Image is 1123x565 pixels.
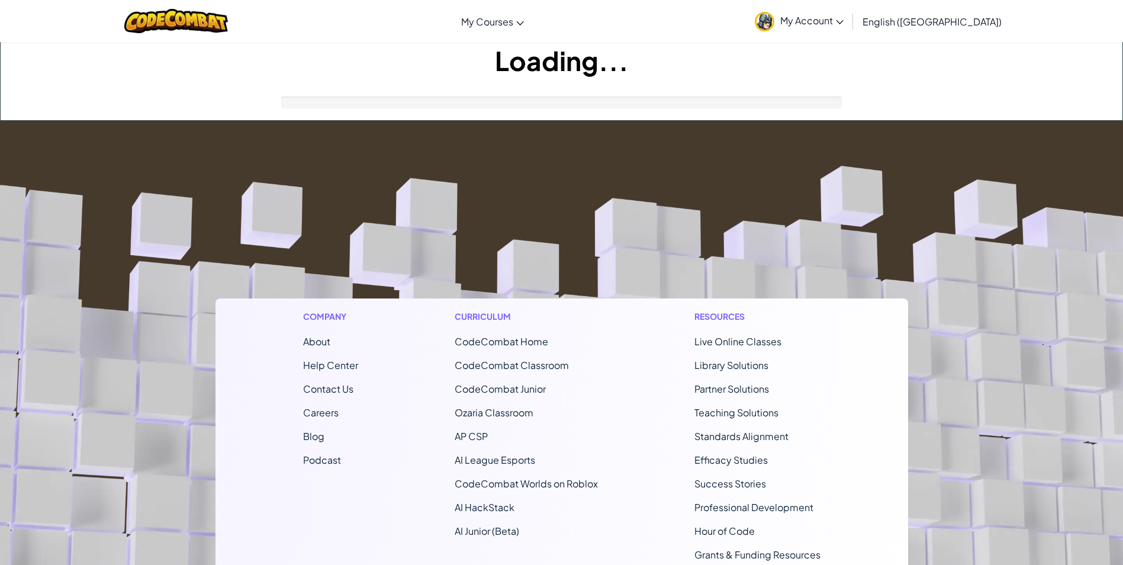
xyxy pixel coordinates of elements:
a: CodeCombat Junior [455,383,546,395]
a: Ozaria Classroom [455,406,533,419]
a: CodeCombat Classroom [455,359,569,371]
a: Partner Solutions [694,383,769,395]
span: My Courses [461,15,513,28]
a: Live Online Classes [694,335,781,348]
a: Podcast [303,454,341,466]
span: My Account [780,14,844,27]
h1: Resources [694,310,820,323]
a: Blog [303,430,324,442]
img: CodeCombat logo [124,9,228,33]
a: AP CSP [455,430,488,442]
h1: Curriculum [455,310,598,323]
span: Contact Us [303,383,353,395]
a: My Courses [455,5,530,37]
h1: Loading... [1,42,1122,79]
a: AI Junior (Beta) [455,525,519,537]
a: Professional Development [694,501,813,513]
span: English ([GEOGRAPHIC_DATA]) [863,15,1002,28]
a: Help Center [303,359,358,371]
a: Teaching Solutions [694,406,778,419]
img: avatar [755,12,774,31]
a: Success Stories [694,477,766,490]
span: CodeCombat Home [455,335,548,348]
a: CodeCombat Worlds on Roblox [455,477,598,490]
a: Efficacy Studies [694,454,768,466]
a: AI HackStack [455,501,514,513]
a: Hour of Code [694,525,755,537]
a: Grants & Funding Resources [694,548,820,561]
a: Library Solutions [694,359,768,371]
a: English ([GEOGRAPHIC_DATA]) [857,5,1008,37]
h1: Company [303,310,358,323]
a: Standards Alignment [694,430,789,442]
a: About [303,335,330,348]
a: My Account [749,2,850,40]
a: Careers [303,406,339,419]
a: AI League Esports [455,454,535,466]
